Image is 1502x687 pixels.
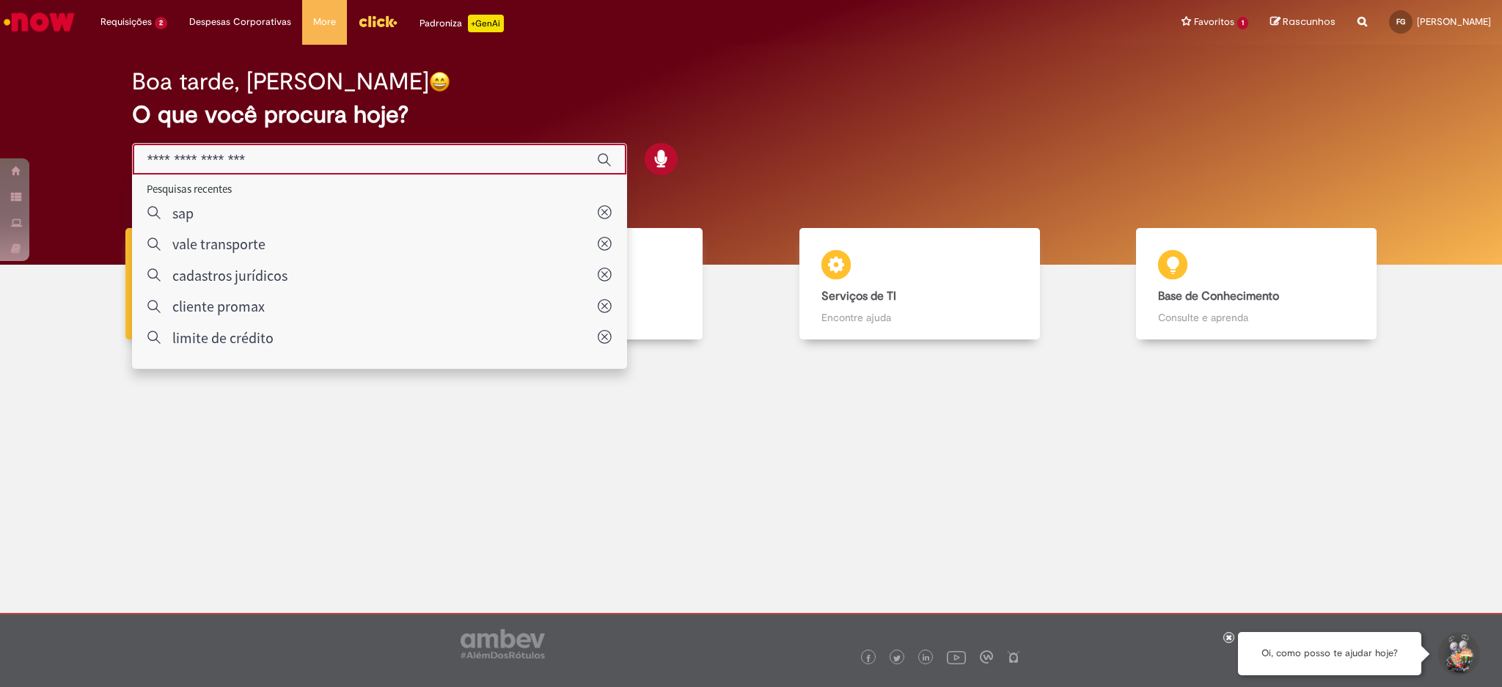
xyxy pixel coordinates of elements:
[821,310,1018,325] p: Encontre ajuda
[429,71,450,92] img: happy-face.png
[1158,310,1355,325] p: Consulte e aprenda
[1417,15,1491,28] span: [PERSON_NAME]
[77,228,414,340] a: Tirar dúvidas Tirar dúvidas com Lupi Assist e Gen Ai
[132,69,429,95] h2: Boa tarde, [PERSON_NAME]
[980,650,993,664] img: logo_footer_workplace.png
[100,15,152,29] span: Requisições
[1194,15,1234,29] span: Favoritos
[1007,650,1020,664] img: logo_footer_naosei.png
[1237,17,1248,29] span: 1
[1088,228,1426,340] a: Base de Conhecimento Consulte e aprenda
[923,654,930,663] img: logo_footer_linkedin.png
[461,629,545,658] img: logo_footer_ambev_rotulo_gray.png
[751,228,1088,340] a: Serviços de TI Encontre ajuda
[420,15,504,32] div: Padroniza
[1238,632,1421,675] div: Oi, como posso te ajudar hoje?
[1436,632,1480,676] button: Iniciar Conversa de Suporte
[947,647,966,666] img: logo_footer_youtube.png
[1283,15,1336,29] span: Rascunhos
[468,15,504,32] p: +GenAi
[358,10,398,32] img: click_logo_yellow_360x200.png
[821,289,896,304] b: Serviços de TI
[155,17,167,29] span: 2
[313,15,336,29] span: More
[1158,289,1279,304] b: Base de Conhecimento
[865,655,872,662] img: logo_footer_facebook.png
[1396,17,1405,26] span: FG
[893,655,901,662] img: logo_footer_twitter.png
[132,102,1371,128] h2: O que você procura hoje?
[189,15,291,29] span: Despesas Corporativas
[1,7,77,37] img: ServiceNow
[1270,15,1336,29] a: Rascunhos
